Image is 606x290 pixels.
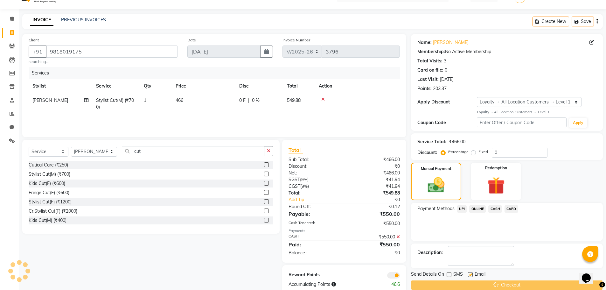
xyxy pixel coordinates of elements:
[301,177,307,182] span: 9%
[29,217,66,224] div: Kids Cut(M) (₹400)
[417,205,455,212] span: Payment Methods
[433,39,469,46] a: [PERSON_NAME]
[469,205,486,213] span: ONLINE
[176,97,183,103] span: 466
[417,119,477,126] div: Coupon Code
[29,46,46,58] button: +91
[289,183,300,189] span: CGST
[505,205,518,213] span: CARD
[284,234,344,240] div: CASH
[422,175,450,195] img: _cash.svg
[29,171,70,178] div: Stylist Cut(M) (₹700)
[417,138,446,145] div: Service Total:
[29,189,69,196] div: Fringe Cut(F) (₹600)
[411,271,444,279] span: Send Details On
[287,97,301,103] span: 549.88
[29,79,92,93] th: Stylist
[344,241,405,248] div: ₹550.00
[284,163,344,170] div: Discount:
[29,162,68,168] div: Cutical Care (₹250)
[248,97,249,104] span: |
[284,176,344,183] div: ( )
[579,265,600,284] iframe: chat widget
[344,183,405,190] div: ₹41.94
[284,196,354,203] a: Add Tip
[344,176,405,183] div: ₹41.94
[449,138,465,145] div: ₹466.00
[239,97,246,104] span: 0 F
[488,205,502,213] span: CASH
[354,196,405,203] div: ₹0
[475,271,485,279] span: Email
[417,58,442,64] div: Total Visits:
[344,234,405,240] div: ₹550.00
[289,228,400,234] div: Payments
[29,208,77,215] div: Cr.Stylist Cut(F) (₹2000)
[29,59,178,65] small: searching...
[284,156,344,163] div: Sub Total:
[417,99,477,105] div: Apply Discount
[29,180,65,187] div: Kids Cut(F) (₹600)
[29,67,405,79] div: Services
[187,37,196,43] label: Date
[282,37,310,43] label: Invoice Number
[569,118,587,128] button: Apply
[482,175,510,196] img: _gift.svg
[477,110,494,114] strong: Loyalty →
[284,241,344,248] div: Paid:
[284,170,344,176] div: Net:
[96,97,134,110] span: Stylist Cut(M) (₹700)
[144,97,146,103] span: 1
[477,110,596,115] div: All Location Customers → Level 1
[344,156,405,163] div: ₹466.00
[440,76,454,83] div: [DATE]
[284,220,344,227] div: Cash Tendered:
[344,203,405,210] div: ₹0.12
[417,149,437,156] div: Discount:
[315,79,400,93] th: Action
[417,85,432,92] div: Points:
[284,183,344,190] div: ( )
[477,117,567,127] input: Enter Offer / Coupon Code
[572,17,594,26] button: Save
[344,190,405,196] div: ₹549.88
[417,48,445,55] div: Membership:
[417,67,443,74] div: Card on file:
[457,205,467,213] span: UPI
[284,281,374,288] div: Accumulating Points
[284,203,344,210] div: Round Off:
[433,85,447,92] div: 203.37
[445,67,447,74] div: 0
[92,79,140,93] th: Service
[448,149,469,155] label: Percentage
[453,271,463,279] span: SMS
[284,190,344,196] div: Total:
[289,147,303,153] span: Total
[344,220,405,227] div: ₹550.00
[417,39,432,46] div: Name:
[533,17,569,26] button: Create New
[140,79,172,93] th: Qty
[29,199,72,205] div: Stylist Cut(F) (₹1200)
[478,149,488,155] label: Fixed
[417,249,443,256] div: Description:
[122,146,264,156] input: Search or Scan
[302,184,308,189] span: 9%
[284,210,344,218] div: Payable:
[417,76,439,83] div: Last Visit:
[61,17,106,23] a: PREVIOUS INVOICES
[30,14,53,26] a: INVOICE
[417,48,596,55] div: No Active Membership
[283,79,315,93] th: Total
[344,210,405,218] div: ₹550.00
[284,272,344,279] div: Reward Points
[284,250,344,256] div: Balance :
[421,166,451,172] label: Manual Payment
[344,163,405,170] div: ₹0
[344,250,405,256] div: ₹0
[32,97,68,103] span: [PERSON_NAME]
[444,58,446,64] div: 3
[344,170,405,176] div: ₹466.00
[374,281,405,288] div: 46.6
[252,97,260,104] span: 0 %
